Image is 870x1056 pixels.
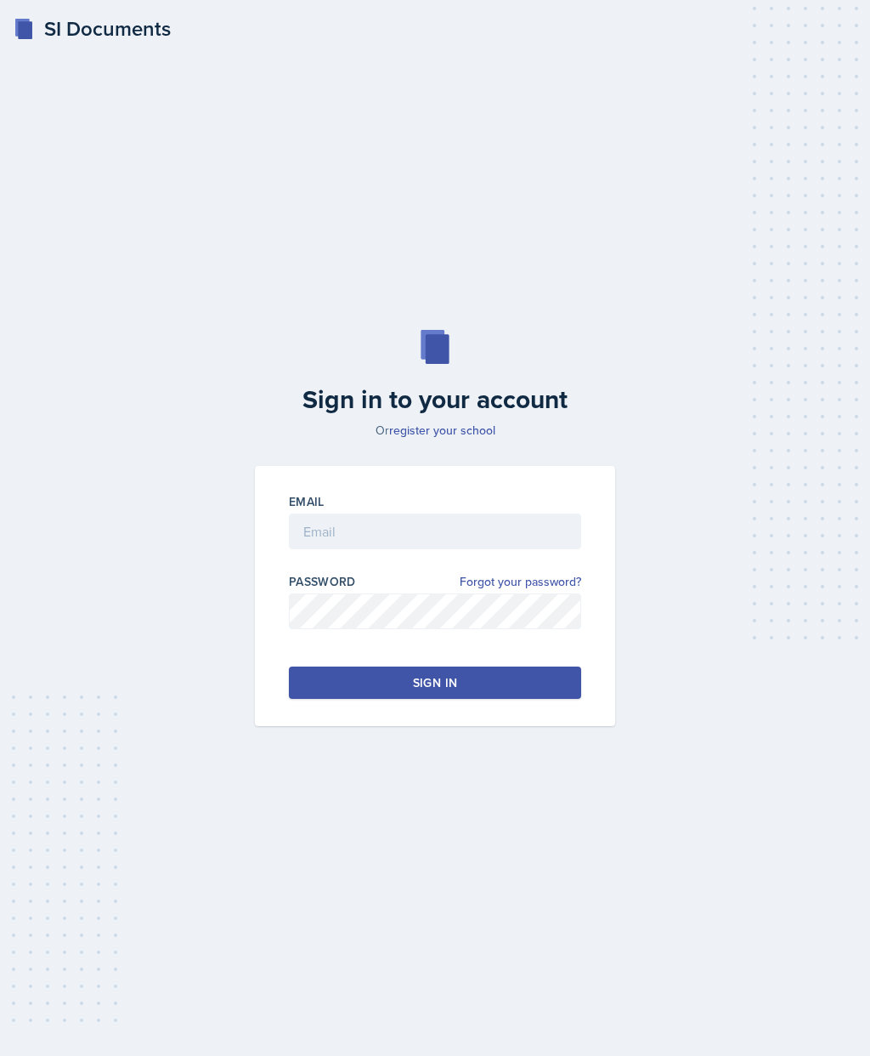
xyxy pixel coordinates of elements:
[289,573,356,590] label: Password
[245,384,625,415] h2: Sign in to your account
[289,514,581,549] input: Email
[413,674,457,691] div: Sign in
[389,422,495,439] a: register your school
[460,573,581,591] a: Forgot your password?
[245,422,625,439] p: Or
[289,667,581,699] button: Sign in
[14,14,171,44] a: SI Documents
[289,493,325,510] label: Email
